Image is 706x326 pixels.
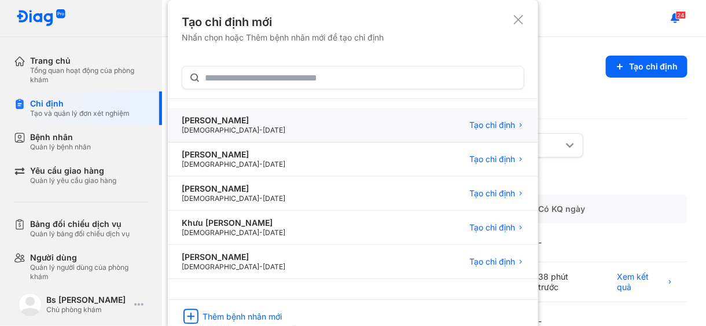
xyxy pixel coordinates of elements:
[182,149,285,160] div: [PERSON_NAME]
[182,184,285,194] div: [PERSON_NAME]
[469,154,515,164] span: Tạo chỉ định
[259,126,263,134] span: -
[469,257,515,267] span: Tạo chỉ định
[182,160,259,169] span: [DEMOGRAPHIC_DATA]
[203,312,282,322] div: Thêm bệnh nhân mới
[182,228,259,237] span: [DEMOGRAPHIC_DATA]
[182,194,259,203] span: [DEMOGRAPHIC_DATA]
[182,32,384,43] div: Nhấn chọn hoặc Thêm bệnh nhân mới để tạo chỉ định
[182,14,384,30] div: Tạo chỉ định mới
[469,222,515,233] span: Tạo chỉ định
[182,262,259,271] span: [DEMOGRAPHIC_DATA]
[263,228,285,237] span: [DATE]
[259,160,263,169] span: -
[263,262,285,271] span: [DATE]
[469,120,515,130] span: Tạo chỉ định
[263,160,285,169] span: [DATE]
[182,252,285,262] div: [PERSON_NAME]
[182,115,285,126] div: [PERSON_NAME]
[182,218,285,228] div: Khưu [PERSON_NAME]
[259,228,263,237] span: -
[263,126,285,134] span: [DATE]
[259,262,263,271] span: -
[469,188,515,199] span: Tạo chỉ định
[182,126,259,134] span: [DEMOGRAPHIC_DATA]
[263,194,285,203] span: [DATE]
[259,194,263,203] span: -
